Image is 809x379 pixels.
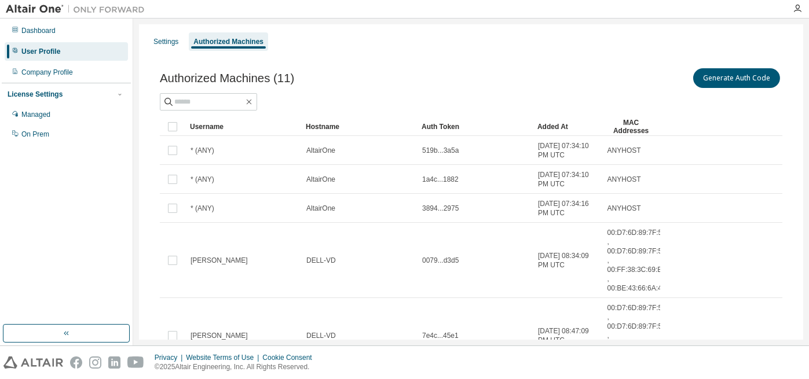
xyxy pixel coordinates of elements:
span: [DATE] 07:34:16 PM UTC [538,199,597,218]
span: [DATE] 08:34:09 PM UTC [538,251,597,270]
div: MAC Addresses [607,117,656,136]
div: Dashboard [21,26,56,35]
div: Auth Token [422,117,528,136]
span: AltairOne [306,204,335,213]
div: License Settings [8,90,63,99]
span: * (ANY) [191,146,214,155]
div: Company Profile [21,68,73,77]
div: Cookie Consent [262,353,319,362]
p: © 2025 Altair Engineering, Inc. All Rights Reserved. [155,362,319,372]
span: AltairOne [306,146,335,155]
span: DELL-VD [306,331,336,340]
span: AltairOne [306,175,335,184]
span: 00:D7:6D:89:7F:5A , 00:D7:6D:89:7F:56 , 00:FF:38:3C:69:B1 , 00:BE:43:66:6A:46 [607,228,667,293]
img: Altair One [6,3,151,15]
img: altair_logo.svg [3,356,63,369]
span: 00:D7:6D:89:7F:5A , 00:D7:6D:89:7F:56 , 00:FF:38:3C:69:B1 , 00:BE:43:66:6A:46 [607,303,667,368]
span: * (ANY) [191,175,214,184]
span: 1a4c...1882 [422,175,459,184]
span: 519b...3a5a [422,146,459,155]
div: Username [190,117,296,136]
div: Added At [537,117,598,136]
span: DELL-VD [306,256,336,265]
span: Authorized Machines (11) [160,72,294,85]
div: Settings [153,37,178,46]
div: User Profile [21,47,60,56]
div: Authorized Machines [193,37,263,46]
img: linkedin.svg [108,356,120,369]
span: 3894...2975 [422,204,459,213]
span: ANYHOST [607,175,641,184]
span: ANYHOST [607,146,641,155]
span: [DATE] 08:47:09 PM UTC [538,326,597,345]
img: instagram.svg [89,356,101,369]
span: 0079...d3d5 [422,256,459,265]
span: ANYHOST [607,204,641,213]
div: On Prem [21,130,49,139]
div: Managed [21,110,50,119]
img: youtube.svg [127,356,144,369]
img: facebook.svg [70,356,82,369]
span: * (ANY) [191,204,214,213]
div: Hostname [306,117,412,136]
div: Website Terms of Use [186,353,262,362]
button: Generate Auth Code [693,68,780,88]
span: [DATE] 07:34:10 PM UTC [538,141,597,160]
span: [DATE] 07:34:10 PM UTC [538,170,597,189]
span: [PERSON_NAME] [191,331,248,340]
div: Privacy [155,353,186,362]
span: [PERSON_NAME] [191,256,248,265]
span: 7e4c...45e1 [422,331,459,340]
